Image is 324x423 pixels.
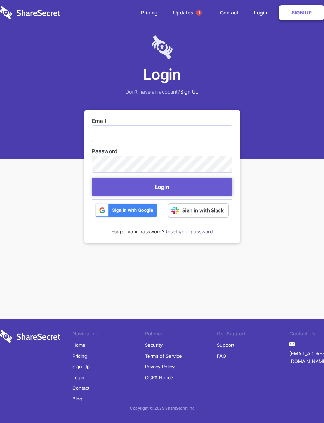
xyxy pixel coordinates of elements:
[72,351,87,361] a: Pricing
[72,340,86,350] a: Home
[72,383,89,393] a: Contact
[247,2,278,24] a: Login
[180,89,199,95] a: Sign Up
[152,35,173,59] img: logo-lt-purple-60x68@2x-c671a683ea72a1d466fb5d642181eefbee81c4e10ba9aed56c8e1d7e762e8086.png
[72,393,82,404] a: Blog
[217,340,234,350] a: Support
[92,117,232,125] label: Email
[145,340,163,350] a: Security
[279,5,324,20] a: Sign Up
[92,148,232,155] label: Password
[72,361,90,372] a: Sign Up
[72,372,84,383] a: Login
[92,220,232,236] div: Forgot your password?
[217,351,226,361] a: FAQ
[92,178,232,196] button: Login
[95,203,157,218] img: btn_google_signin_dark_normal_web@2x-02e5a4921c5dab0481f19210d7229f84a41d9f18e5bdafae021273015eeb...
[145,330,217,340] li: Policies
[213,2,246,24] a: Contact
[72,330,145,340] li: Navigation
[145,372,173,383] a: CCPA Notice
[145,351,182,361] a: Terms of Service
[217,330,289,340] li: Get Support
[164,228,213,234] a: Reset your password
[196,10,202,16] span: 1
[145,361,175,372] a: Privacy Policy
[168,203,229,218] img: Sign in with Slack
[134,2,165,24] a: Pricing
